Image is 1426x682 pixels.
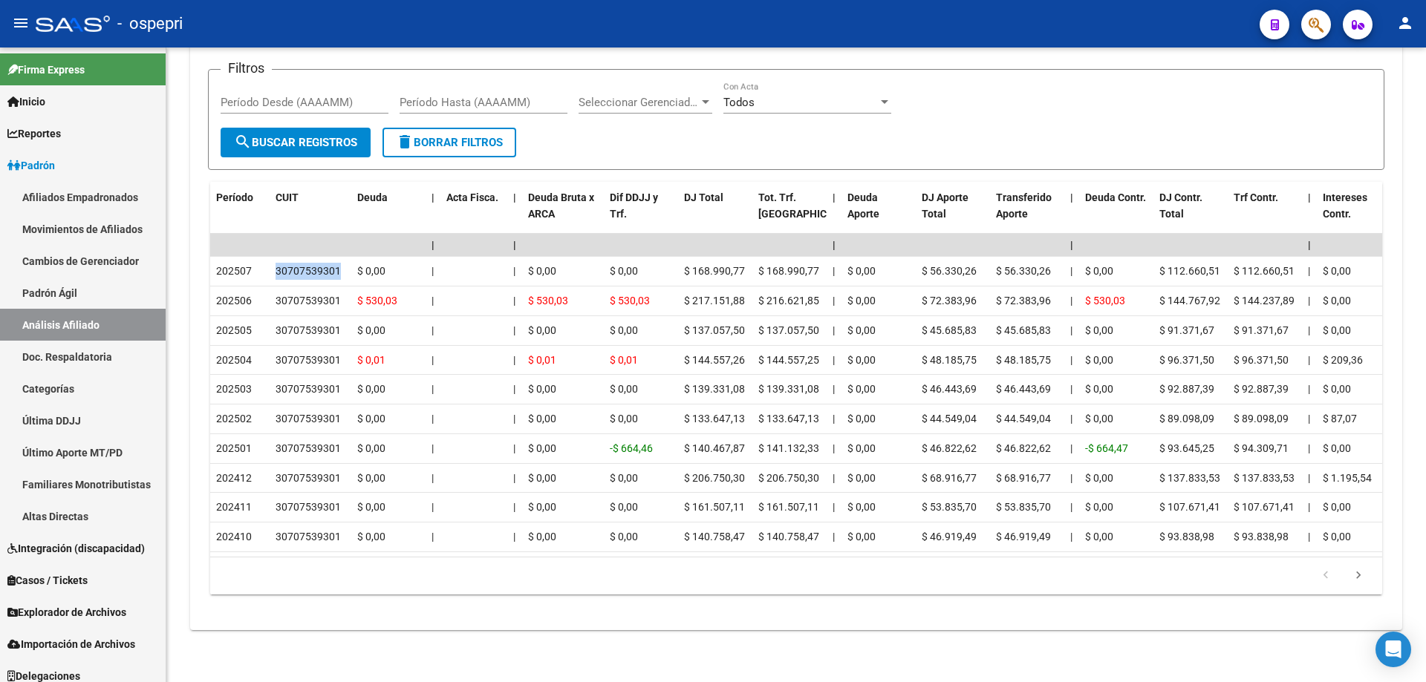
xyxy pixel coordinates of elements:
[382,128,516,157] button: Borrar Filtros
[847,413,876,424] span: $ 0,00
[833,531,835,542] span: |
[922,501,977,513] span: $ 53.835,70
[922,324,977,336] span: $ 45.685,83
[610,354,638,366] span: $ 0,01
[758,383,819,395] span: $ 139.331,08
[1323,413,1357,424] span: $ 87,07
[833,191,836,203] span: |
[513,413,515,424] span: |
[996,383,1051,395] span: $ 46.443,69
[276,440,341,457] div: 30707539301
[758,265,819,277] span: $ 168.990,77
[7,572,88,588] span: Casos / Tickets
[758,531,819,542] span: $ 140.758,47
[1070,413,1072,424] span: |
[1070,191,1073,203] span: |
[1396,14,1414,32] mat-icon: person
[210,182,270,247] datatable-header-cell: Período
[1085,295,1125,306] span: $ 530,03
[1085,324,1113,336] span: $ 0,00
[1070,442,1072,454] span: |
[528,413,556,424] span: $ 0,00
[528,472,556,484] span: $ 0,00
[216,383,252,395] span: 202503
[833,413,835,424] span: |
[1375,632,1411,667] div: Open Intercom Messenger
[996,295,1051,306] span: $ 72.383,96
[996,413,1051,424] span: $ 44.549,04
[528,442,556,454] span: $ 0,00
[610,191,658,220] span: Dif DDJJ y Trf.
[996,191,1052,220] span: Transferido Aporte
[276,263,341,280] div: 30707539301
[432,383,434,395] span: |
[1234,265,1295,277] span: $ 112.660,51
[684,324,745,336] span: $ 137.057,50
[1064,182,1079,247] datatable-header-cell: |
[1159,531,1214,542] span: $ 93.838,98
[432,501,434,513] span: |
[847,191,879,220] span: Deuda Aporte
[1085,354,1113,366] span: $ 0,00
[7,540,145,557] span: Integración (discapacidad)
[996,324,1051,336] span: $ 45.685,83
[528,501,556,513] span: $ 0,00
[432,295,434,306] span: |
[847,354,876,366] span: $ 0,00
[610,324,638,336] span: $ 0,00
[1070,383,1072,395] span: |
[833,383,835,395] span: |
[1234,413,1289,424] span: $ 89.098,09
[396,136,503,149] span: Borrar Filtros
[1070,501,1072,513] span: |
[276,499,341,516] div: 30707539301
[847,383,876,395] span: $ 0,00
[610,501,638,513] span: $ 0,00
[1085,383,1113,395] span: $ 0,00
[833,265,835,277] span: |
[610,295,650,306] span: $ 530,03
[833,239,836,251] span: |
[996,501,1051,513] span: $ 53.835,70
[996,354,1051,366] span: $ 48.185,75
[1234,354,1289,366] span: $ 96.371,50
[922,531,977,542] span: $ 46.919,49
[357,354,385,366] span: $ 0,01
[833,442,835,454] span: |
[1323,191,1367,220] span: Intereses Contr.
[216,354,252,366] span: 202504
[1159,354,1214,366] span: $ 96.371,50
[216,531,252,542] span: 202410
[513,265,515,277] span: |
[1308,324,1310,336] span: |
[513,442,515,454] span: |
[528,191,594,220] span: Deuda Bruta x ARCA
[827,182,841,247] datatable-header-cell: |
[357,531,385,542] span: $ 0,00
[833,501,835,513] span: |
[684,383,745,395] span: $ 139.331,08
[7,636,135,652] span: Importación de Archivos
[513,354,515,366] span: |
[1159,191,1202,220] span: DJ Contr. Total
[1159,383,1214,395] span: $ 92.887,39
[1308,472,1310,484] span: |
[723,96,755,109] span: Todos
[758,354,819,366] span: $ 144.557,25
[684,501,745,513] span: $ 161.507,11
[426,182,440,247] datatable-header-cell: |
[1323,442,1351,454] span: $ 0,00
[1085,191,1146,203] span: Deuda Contr.
[1323,265,1351,277] span: $ 0,00
[758,442,819,454] span: $ 141.132,33
[610,442,653,454] span: -$ 664,46
[833,324,835,336] span: |
[847,442,876,454] span: $ 0,00
[1323,531,1351,542] span: $ 0,00
[684,191,723,203] span: DJ Total
[357,265,385,277] span: $ 0,00
[276,410,341,427] div: 30707539301
[916,182,990,247] datatable-header-cell: DJ Aporte Total
[847,265,876,277] span: $ 0,00
[1228,182,1302,247] datatable-header-cell: Trf Contr.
